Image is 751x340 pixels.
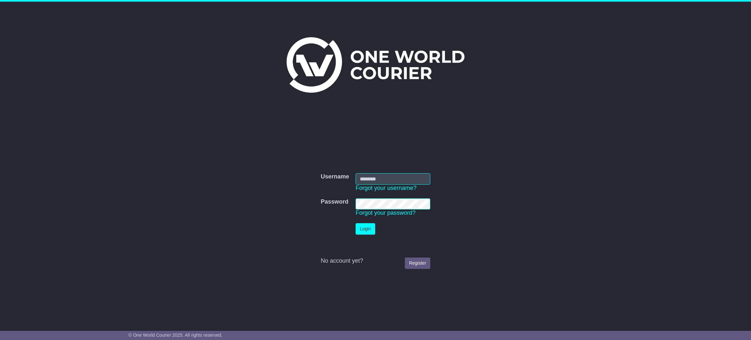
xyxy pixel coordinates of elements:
button: Login [356,223,375,235]
img: One World [287,37,464,93]
a: Forgot your password? [356,209,416,216]
label: Username [321,173,349,180]
a: Forgot your username? [356,185,417,191]
a: Register [405,257,430,269]
div: No account yet? [321,257,430,265]
label: Password [321,198,348,206]
span: © One World Courier 2025. All rights reserved. [128,332,223,338]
